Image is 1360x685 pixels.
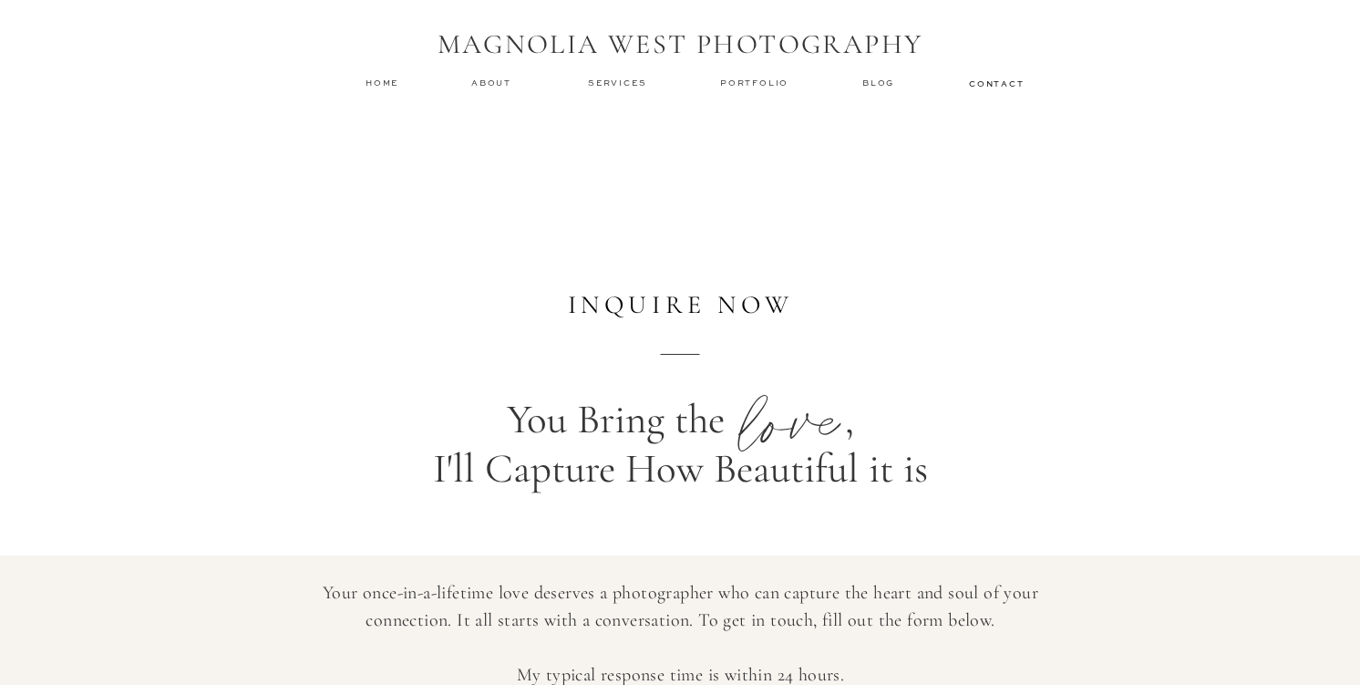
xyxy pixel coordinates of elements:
[541,290,819,320] h2: inquire now
[366,77,400,88] a: home
[862,77,899,89] a: Blog
[232,395,1128,508] p: You Bring the , I'll Capture How Beautiful it is
[720,77,792,89] a: Portfolio
[278,579,1083,678] p: Your once-in-a-lifetime love deserves a photographer who can capture the heart and soul of your c...
[735,355,856,471] p: love
[425,28,935,63] h1: MAGNOLIA WEST PHOTOGRAPHY
[588,77,649,88] a: services
[471,77,517,89] a: about
[969,78,1022,88] a: contact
